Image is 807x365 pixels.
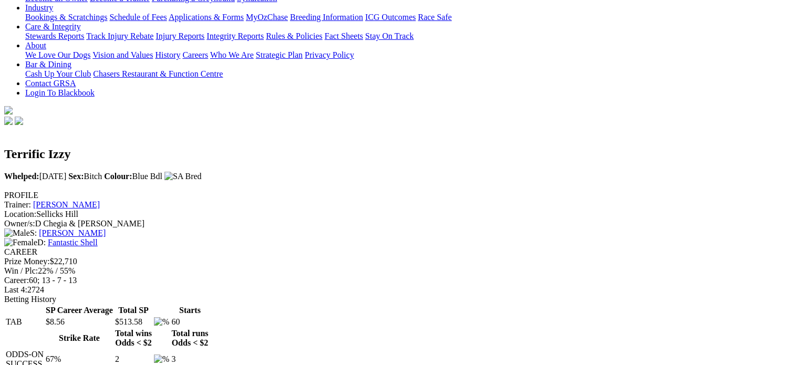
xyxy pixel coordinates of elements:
[156,32,204,40] a: Injury Reports
[25,41,46,50] a: About
[171,305,209,316] th: Starts
[48,238,98,247] a: Fantastic Shell
[155,50,180,59] a: History
[4,228,37,237] span: S:
[290,13,363,22] a: Breeding Information
[4,238,37,247] img: Female
[4,285,795,295] div: 2724
[104,172,132,181] b: Colour:
[4,106,13,114] img: logo-grsa-white.png
[365,32,413,40] a: Stay On Track
[4,276,795,285] div: 60; 13 - 7 - 13
[45,305,113,316] th: SP Career Average
[115,328,152,348] th: Total wins Odds < $2
[25,13,107,22] a: Bookings & Scratchings
[25,13,795,22] div: Industry
[4,200,31,209] span: Trainer:
[25,50,90,59] a: We Love Our Dogs
[4,266,38,275] span: Win / Plc:
[92,50,153,59] a: Vision and Values
[418,13,451,22] a: Race Safe
[4,147,795,161] h2: Terrific Izzy
[4,219,795,228] div: D Chegia & [PERSON_NAME]
[115,317,152,327] td: $513.58
[33,200,100,209] a: [PERSON_NAME]
[4,117,13,125] img: facebook.svg
[5,317,44,327] td: TAB
[4,276,29,285] span: Career:
[4,257,50,266] span: Prize Money:
[45,317,113,327] td: $8.56
[325,32,363,40] a: Fact Sheets
[25,79,76,88] a: Contact GRSA
[104,172,162,181] span: Blue Bdl
[305,50,354,59] a: Privacy Policy
[86,32,153,40] a: Track Injury Rebate
[206,32,264,40] a: Integrity Reports
[4,228,30,238] img: Male
[68,172,84,181] b: Sex:
[4,219,35,228] span: Owner/s:
[15,117,23,125] img: twitter.svg
[25,88,95,97] a: Login To Blackbook
[246,13,288,22] a: MyOzChase
[4,172,39,181] b: Whelped:
[154,317,169,327] img: %
[266,32,323,40] a: Rules & Policies
[169,13,244,22] a: Applications & Forms
[256,50,303,59] a: Strategic Plan
[25,69,91,78] a: Cash Up Your Club
[182,50,208,59] a: Careers
[39,228,106,237] a: [PERSON_NAME]
[171,328,209,348] th: Total runs Odds < $2
[25,3,53,12] a: Industry
[25,32,795,41] div: Care & Integrity
[45,328,113,348] th: Strike Rate
[171,317,209,327] td: 60
[4,285,27,294] span: Last 4:
[164,172,202,181] img: SA Bred
[93,69,223,78] a: Chasers Restaurant & Function Centre
[25,50,795,60] div: About
[154,354,169,364] img: %
[4,266,795,276] div: 22% / 55%
[210,50,254,59] a: Who We Are
[4,257,795,266] div: $22,710
[115,305,152,316] th: Total SP
[4,191,795,200] div: PROFILE
[4,210,36,218] span: Location:
[25,60,71,69] a: Bar & Dining
[25,22,81,31] a: Care & Integrity
[4,238,46,247] span: D:
[109,13,167,22] a: Schedule of Fees
[25,69,795,79] div: Bar & Dining
[4,210,795,219] div: Sellicks Hill
[68,172,102,181] span: Bitch
[25,32,84,40] a: Stewards Reports
[4,172,66,181] span: [DATE]
[4,247,795,257] div: CAREER
[4,295,795,304] div: Betting History
[365,13,416,22] a: ICG Outcomes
